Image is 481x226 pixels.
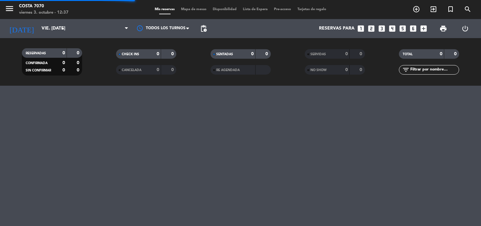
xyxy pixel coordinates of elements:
strong: 0 [171,52,175,56]
span: pending_actions [200,25,207,32]
i: [DATE] [5,22,38,36]
span: CONFIRMADA [26,62,48,65]
strong: 0 [345,52,348,56]
strong: 0 [265,52,269,56]
strong: 0 [251,52,254,56]
span: Mapa de mesas [178,8,210,11]
span: SIN CONFIRMAR [26,69,51,72]
i: menu [5,4,14,13]
span: CANCELADA [122,69,141,72]
div: Costa 7070 [19,3,68,10]
div: viernes 3. octubre - 12:37 [19,10,68,16]
span: SENTADAS [216,53,233,56]
span: SERVIDAS [310,53,326,56]
span: Reservas para [319,26,354,31]
strong: 0 [62,68,65,72]
span: Pre-acceso [271,8,294,11]
span: Lista de Espera [240,8,271,11]
strong: 0 [345,68,348,72]
strong: 0 [77,61,81,65]
i: looks_4 [388,24,396,33]
strong: 0 [77,51,81,55]
span: CHECK INS [122,53,139,56]
strong: 0 [157,52,159,56]
input: Filtrar por nombre... [410,66,459,73]
strong: 0 [360,68,363,72]
span: RESERVADAS [26,52,46,55]
span: RE AGENDADA [216,69,240,72]
span: TOTAL [403,53,413,56]
strong: 0 [454,52,458,56]
i: looks_3 [378,24,386,33]
strong: 0 [157,68,159,72]
strong: 0 [171,68,175,72]
span: NO SHOW [310,69,327,72]
i: filter_list [402,66,410,74]
span: print [439,25,447,32]
i: power_settings_new [461,25,469,32]
i: looks_one [357,24,365,33]
i: search [464,5,471,13]
div: LOG OUT [454,19,476,38]
strong: 0 [77,68,81,72]
span: Tarjetas de regalo [294,8,329,11]
i: add_box [419,24,428,33]
button: menu [5,4,14,16]
i: exit_to_app [430,5,437,13]
strong: 0 [62,61,65,65]
i: looks_two [367,24,375,33]
i: looks_6 [409,24,417,33]
i: turned_in_not [447,5,454,13]
strong: 0 [440,52,442,56]
i: add_circle_outline [413,5,420,13]
span: Disponibilidad [210,8,240,11]
i: arrow_drop_down [59,25,67,32]
span: Mis reservas [152,8,178,11]
i: looks_5 [399,24,407,33]
strong: 0 [360,52,363,56]
strong: 0 [62,51,65,55]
